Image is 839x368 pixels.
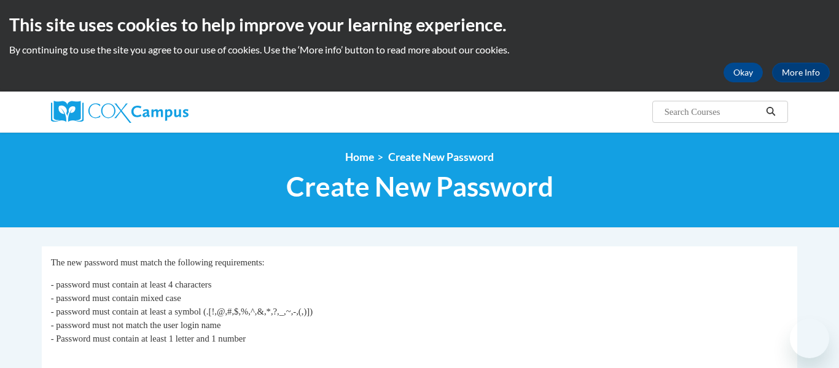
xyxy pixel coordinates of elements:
span: Create New Password [388,151,494,163]
button: Search [762,104,780,119]
span: - password must contain at least 4 characters - password must contain mixed case - password must ... [51,280,313,343]
input: Search Courses [663,104,762,119]
a: Cox Campus [51,101,284,123]
button: Okay [724,63,763,82]
a: Home [345,151,374,163]
p: By continuing to use the site you agree to our use of cookies. Use the ‘More info’ button to read... [9,43,830,57]
span: The new password must match the following requirements: [51,257,265,267]
a: More Info [772,63,830,82]
span: Create New Password [286,170,553,203]
iframe: Button to launch messaging window [790,319,829,358]
img: Cox Campus [51,101,189,123]
h2: This site uses cookies to help improve your learning experience. [9,12,830,37]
